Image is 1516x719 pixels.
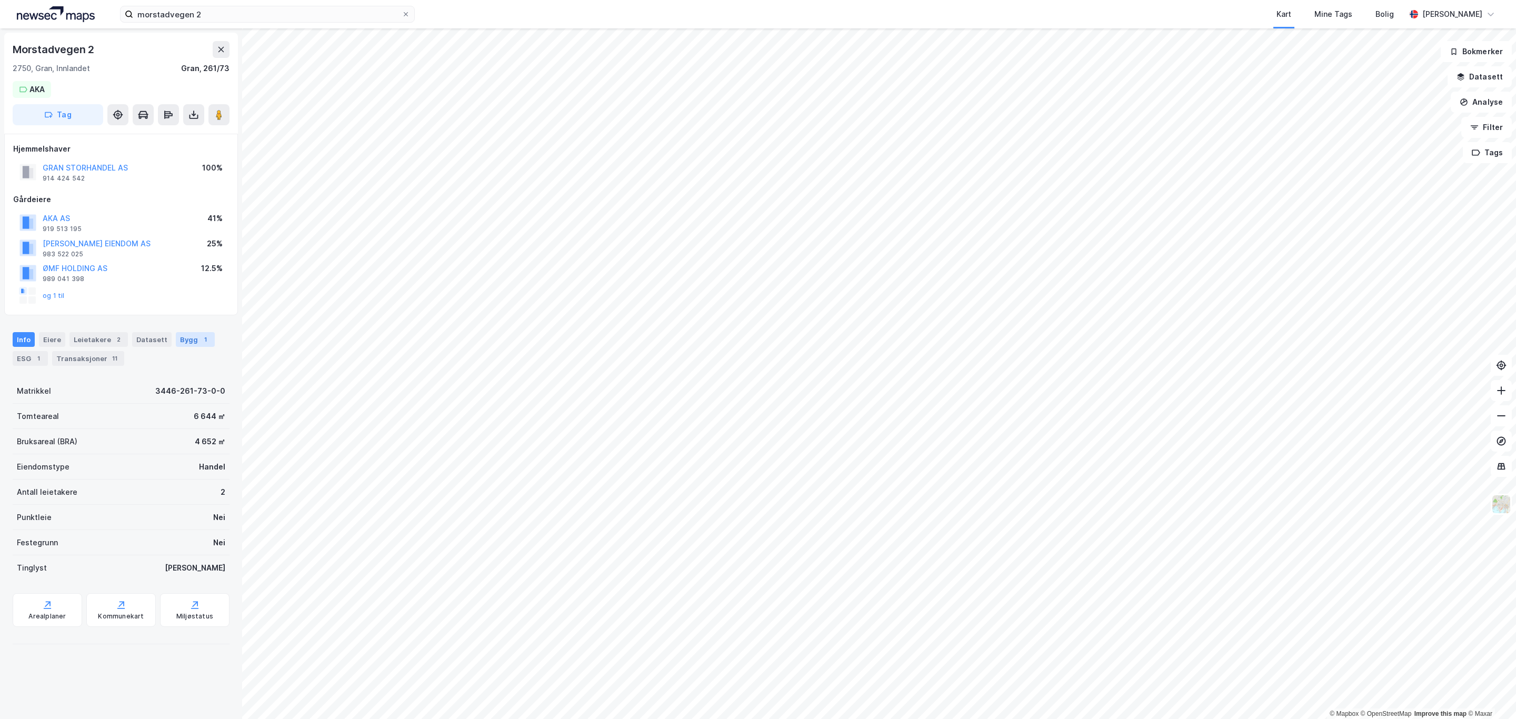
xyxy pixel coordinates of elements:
[1451,92,1512,113] button: Analyse
[17,536,58,549] div: Festegrunn
[1361,710,1412,717] a: OpenStreetMap
[69,332,128,347] div: Leietakere
[1463,142,1512,163] button: Tags
[195,435,225,448] div: 4 652 ㎡
[221,486,225,498] div: 2
[43,250,83,258] div: 983 522 025
[33,353,44,364] div: 1
[17,385,51,397] div: Matrikkel
[176,612,213,621] div: Miljøstatus
[201,262,223,275] div: 12.5%
[17,511,52,524] div: Punktleie
[113,334,124,345] div: 2
[207,237,223,250] div: 25%
[28,612,66,621] div: Arealplaner
[29,83,45,96] div: AKA
[98,612,144,621] div: Kommunekart
[1491,494,1511,514] img: Z
[43,174,85,183] div: 914 424 542
[1276,8,1291,21] div: Kart
[1448,66,1512,87] button: Datasett
[17,486,77,498] div: Antall leietakere
[181,62,230,75] div: Gran, 261/73
[133,6,402,22] input: Søk på adresse, matrikkel, gårdeiere, leietakere eller personer
[17,435,77,448] div: Bruksareal (BRA)
[213,536,225,549] div: Nei
[132,332,172,347] div: Datasett
[200,334,211,345] div: 1
[1414,710,1467,717] a: Improve this map
[17,6,95,22] img: logo.a4113a55bc3d86da70a041830d287a7e.svg
[13,332,35,347] div: Info
[13,193,229,206] div: Gårdeiere
[13,104,103,125] button: Tag
[43,225,82,233] div: 919 513 195
[1375,8,1394,21] div: Bolig
[1330,710,1359,717] a: Mapbox
[17,461,69,473] div: Eiendomstype
[1461,117,1512,138] button: Filter
[13,143,229,155] div: Hjemmelshaver
[202,162,223,174] div: 100%
[13,351,48,366] div: ESG
[1314,8,1352,21] div: Mine Tags
[17,562,47,574] div: Tinglyst
[109,353,120,364] div: 11
[17,410,59,423] div: Tomteareal
[13,62,90,75] div: 2750, Gran, Innlandet
[1463,668,1516,719] iframe: Chat Widget
[199,461,225,473] div: Handel
[1422,8,1482,21] div: [PERSON_NAME]
[52,351,124,366] div: Transaksjoner
[194,410,225,423] div: 6 644 ㎡
[155,385,225,397] div: 3446-261-73-0-0
[39,332,65,347] div: Eiere
[165,562,225,574] div: [PERSON_NAME]
[213,511,225,524] div: Nei
[1441,41,1512,62] button: Bokmerker
[13,41,96,58] div: Morstadvegen 2
[176,332,215,347] div: Bygg
[207,212,223,225] div: 41%
[43,275,84,283] div: 989 041 398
